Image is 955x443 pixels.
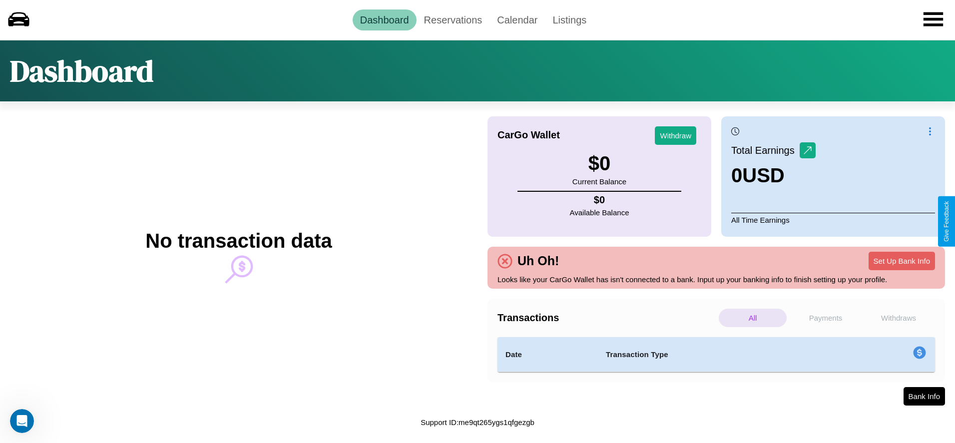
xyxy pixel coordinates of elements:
[10,50,153,91] h1: Dashboard
[943,201,950,242] div: Give Feedback
[869,252,935,270] button: Set Up Bank Info
[572,175,626,188] p: Current Balance
[512,254,564,268] h4: Uh Oh!
[497,273,935,286] p: Looks like your CarGo Wallet has isn't connected to a bank. Input up your banking info to finish ...
[606,349,832,361] h4: Transaction Type
[731,164,816,187] h3: 0 USD
[353,9,417,30] a: Dashboard
[497,337,935,372] table: simple table
[570,194,629,206] h4: $ 0
[545,9,594,30] a: Listings
[865,309,933,327] p: Withdraws
[570,206,629,219] p: Available Balance
[731,141,800,159] p: Total Earnings
[421,416,534,429] p: Support ID: me9qt265ygs1qfgezgb
[417,9,490,30] a: Reservations
[655,126,696,145] button: Withdraw
[10,409,34,433] iframe: Intercom live chat
[792,309,860,327] p: Payments
[497,129,560,141] h4: CarGo Wallet
[719,309,787,327] p: All
[572,152,626,175] h3: $ 0
[489,9,545,30] a: Calendar
[505,349,590,361] h4: Date
[497,312,716,324] h4: Transactions
[731,213,935,227] p: All Time Earnings
[145,230,332,252] h2: No transaction data
[904,387,945,406] button: Bank Info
